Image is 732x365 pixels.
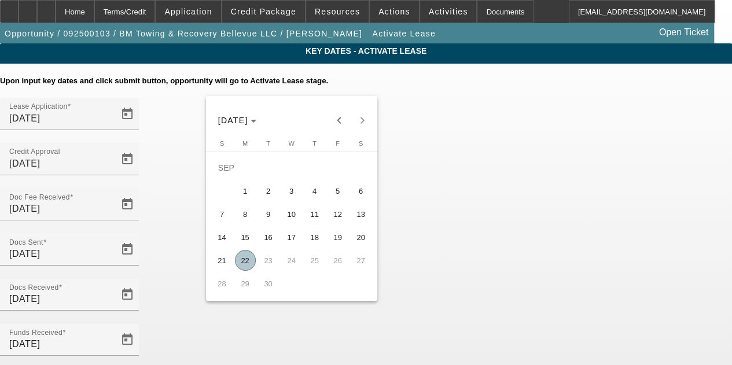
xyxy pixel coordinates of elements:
span: 10 [281,204,302,224]
span: 13 [351,204,371,224]
span: 22 [235,250,256,271]
button: September 3, 2025 [280,179,303,202]
span: 29 [235,273,256,294]
button: September 8, 2025 [234,202,257,226]
button: September 13, 2025 [350,202,373,226]
button: September 12, 2025 [326,202,350,226]
span: 27 [351,250,371,271]
span: 30 [258,273,279,294]
button: September 25, 2025 [303,249,326,272]
span: 2 [258,180,279,201]
button: September 24, 2025 [280,249,303,272]
span: 9 [258,204,279,224]
span: 25 [304,250,325,271]
span: 26 [328,250,348,271]
button: September 17, 2025 [280,226,303,249]
button: September 19, 2025 [326,226,350,249]
button: September 10, 2025 [280,202,303,226]
span: 14 [212,227,233,248]
button: September 2, 2025 [257,179,280,202]
span: 4 [304,180,325,201]
span: 20 [351,227,371,248]
button: September 16, 2025 [257,226,280,249]
span: S [359,140,363,147]
span: 15 [235,227,256,248]
span: 5 [328,180,348,201]
button: September 14, 2025 [211,226,234,249]
span: 1 [235,180,256,201]
button: September 7, 2025 [211,202,234,226]
button: September 1, 2025 [234,179,257,202]
button: September 28, 2025 [211,272,234,295]
span: 6 [351,180,371,201]
button: September 15, 2025 [234,226,257,249]
span: 24 [281,250,302,271]
button: Choose month and year [214,110,262,131]
span: 21 [212,250,233,271]
span: 19 [328,227,348,248]
span: 3 [281,180,302,201]
button: September 20, 2025 [350,226,373,249]
button: September 29, 2025 [234,272,257,295]
button: September 23, 2025 [257,249,280,272]
button: September 30, 2025 [257,272,280,295]
span: 8 [235,204,256,224]
button: September 18, 2025 [303,226,326,249]
span: W [288,140,294,147]
button: Previous month [328,109,351,132]
span: T [312,140,317,147]
button: September 21, 2025 [211,249,234,272]
button: September 4, 2025 [303,179,326,202]
td: SEP [211,156,373,179]
span: F [336,140,340,147]
span: 7 [212,204,233,224]
button: September 5, 2025 [326,179,350,202]
span: 28 [212,273,233,294]
span: 16 [258,227,279,248]
button: September 11, 2025 [303,202,326,226]
button: September 9, 2025 [257,202,280,226]
button: September 27, 2025 [350,249,373,272]
span: 18 [304,227,325,248]
button: September 26, 2025 [326,249,350,272]
span: T [266,140,270,147]
span: M [242,140,248,147]
span: 23 [258,250,279,271]
span: S [220,140,224,147]
span: 17 [281,227,302,248]
span: 12 [328,204,348,224]
span: 11 [304,204,325,224]
button: September 22, 2025 [234,249,257,272]
span: [DATE] [218,116,248,125]
button: September 6, 2025 [350,179,373,202]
